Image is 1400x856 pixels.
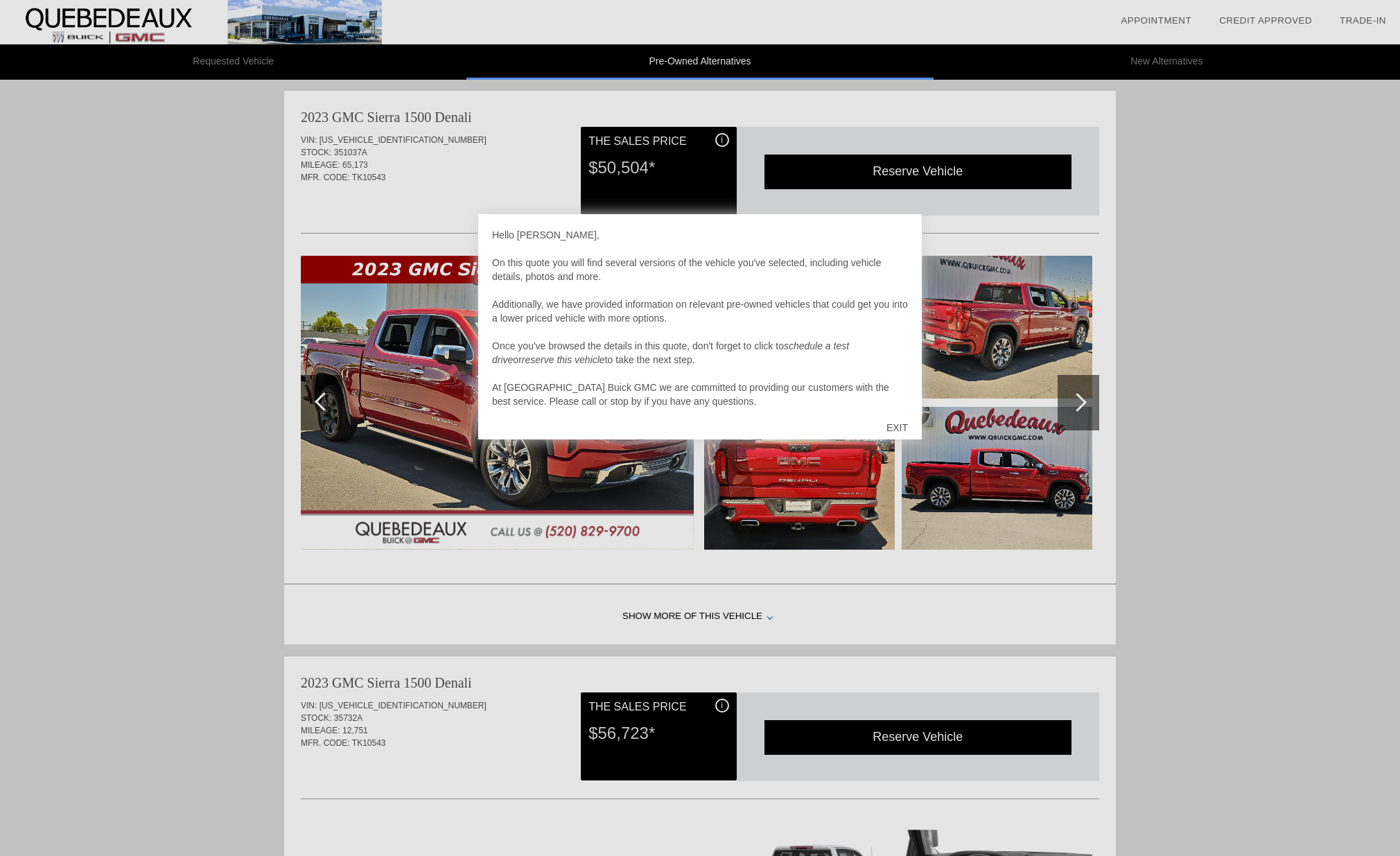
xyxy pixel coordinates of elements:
a: Credit Approved [1219,15,1312,26]
a: Appointment [1121,15,1191,26]
a: Trade-In [1340,15,1386,26]
em: schedule a test drive [492,340,849,365]
em: reserve this vehicle [522,354,605,365]
div: EXIT [873,407,922,448]
div: Hello [PERSON_NAME], On this quote you will find several versions of the vehicle you've selected,... [492,228,908,408]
